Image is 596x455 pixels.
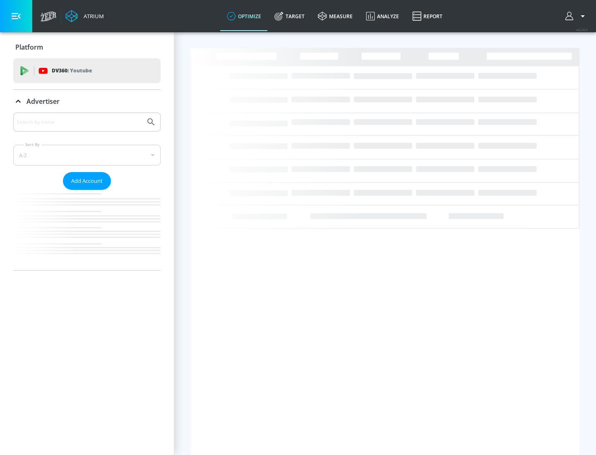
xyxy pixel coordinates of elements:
[26,97,60,106] p: Advertiser
[13,190,161,270] nav: list of Advertiser
[13,36,161,59] div: Platform
[71,176,103,186] span: Add Account
[80,12,104,20] div: Atrium
[13,58,161,83] div: DV360: Youtube
[13,145,161,165] div: A-Z
[70,66,92,75] p: Youtube
[220,1,268,31] a: optimize
[359,1,406,31] a: Analyze
[406,1,449,31] a: Report
[15,43,43,52] p: Platform
[65,10,104,22] a: Atrium
[576,27,588,32] span: v 4.24.0
[268,1,311,31] a: Target
[24,142,41,147] label: Sort By
[17,117,142,127] input: Search by name
[311,1,359,31] a: measure
[52,66,92,75] p: DV360:
[13,113,161,270] div: Advertiser
[13,90,161,113] div: Advertiser
[63,172,111,190] button: Add Account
